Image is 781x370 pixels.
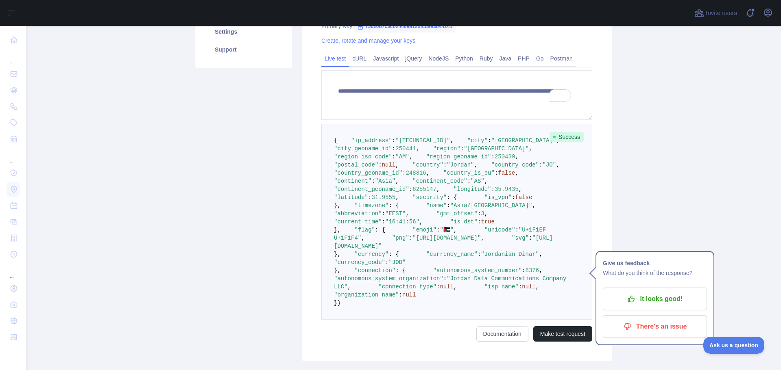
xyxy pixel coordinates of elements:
span: , [539,267,542,274]
span: "name" [426,202,447,209]
a: PHP [515,52,533,65]
span: : [436,283,440,290]
span: 31.9555 [371,194,395,201]
span: "[URL][DOMAIN_NAME]" [412,235,481,241]
span: : [443,162,447,168]
span: "is_vpn" [484,194,512,201]
span: , [536,283,539,290]
span: : [447,202,450,209]
span: "isp_name" [484,283,519,290]
span: , [395,178,399,184]
span: }, [334,202,341,209]
span: "continent_code" [412,178,467,184]
div: ... [7,49,20,65]
span: : [409,186,412,193]
span: "organization_name" [334,292,399,298]
span: "EEST" [385,210,406,217]
span: "🇯🇴" [440,227,454,233]
a: Javascript [370,52,402,65]
button: It looks good! [603,288,707,310]
span: "city" [467,137,488,144]
span: 250441 [395,145,416,152]
span: 75020d7c3cb24469a12bfcdae3b44241 [354,20,456,32]
span: : [392,137,395,144]
span: , [515,154,518,160]
span: "country_code" [491,162,539,168]
div: Primary Key: [321,22,592,30]
button: Invite users [693,6,739,19]
span: "abbreviation" [334,210,382,217]
span: }, [334,227,341,233]
span: 6255147 [412,186,436,193]
span: , [436,186,440,193]
span: "gmt_offset" [436,210,478,217]
a: Go [533,52,547,65]
span: , [406,210,409,217]
span: "AM" [395,154,409,160]
div: ... [7,148,20,164]
span: : [399,292,402,298]
span: "Jordan" [447,162,474,168]
a: Settings [205,23,282,41]
span: }, [334,251,341,257]
span: "current_time" [334,219,382,225]
span: , [556,162,559,168]
span: : [495,170,498,176]
h1: Give us feedback [603,258,707,268]
span: 3 [481,210,484,217]
span: "Jordanian Dinar" [481,251,539,257]
span: "region" [433,145,460,152]
span: : [491,186,495,193]
span: : [382,219,385,225]
span: , [454,227,457,233]
span: , [348,283,351,290]
span: "region_iso_code" [334,154,392,160]
span: "city_geoname_id" [334,145,392,152]
span: : [378,162,382,168]
span: : { [375,227,385,233]
span: false [515,194,532,201]
span: : [478,251,481,257]
span: : { [395,267,406,274]
span: Invite users [706,9,737,18]
span: "JOD" [388,259,406,266]
span: : [512,194,515,201]
span: "currency" [354,251,388,257]
span: } [337,300,340,306]
span: Success [550,132,584,142]
span: : [491,154,495,160]
span: null [382,162,396,168]
span: "continent" [334,178,371,184]
button: Make test request [533,326,592,342]
span: false [498,170,515,176]
span: , [532,202,535,209]
span: : [478,210,481,217]
p: What do you think of the response? [603,268,707,278]
span: "[GEOGRAPHIC_DATA]" [464,145,529,152]
span: , [419,219,423,225]
a: Ruby [476,52,496,65]
span: "is_dst" [450,219,478,225]
span: : [515,227,519,233]
span: : [368,194,371,201]
button: There's an issue [603,315,707,338]
span: "country_geoname_id" [334,170,402,176]
span: , [484,178,488,184]
span: "security" [412,194,447,201]
a: Java [496,52,515,65]
span: true [481,219,495,225]
span: "AS" [471,178,484,184]
span: : [522,267,525,274]
span: { [334,137,337,144]
span: : [443,275,447,282]
span: "postal_code" [334,162,378,168]
span: : [392,145,395,152]
span: "currency_code" [334,259,385,266]
span: "country_is_eu" [443,170,495,176]
span: : [519,283,522,290]
span: , [395,194,399,201]
a: Documentation [476,326,528,342]
span: "Asia/[GEOGRAPHIC_DATA]" [450,202,532,209]
span: , [416,145,419,152]
a: Postman [547,52,576,65]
